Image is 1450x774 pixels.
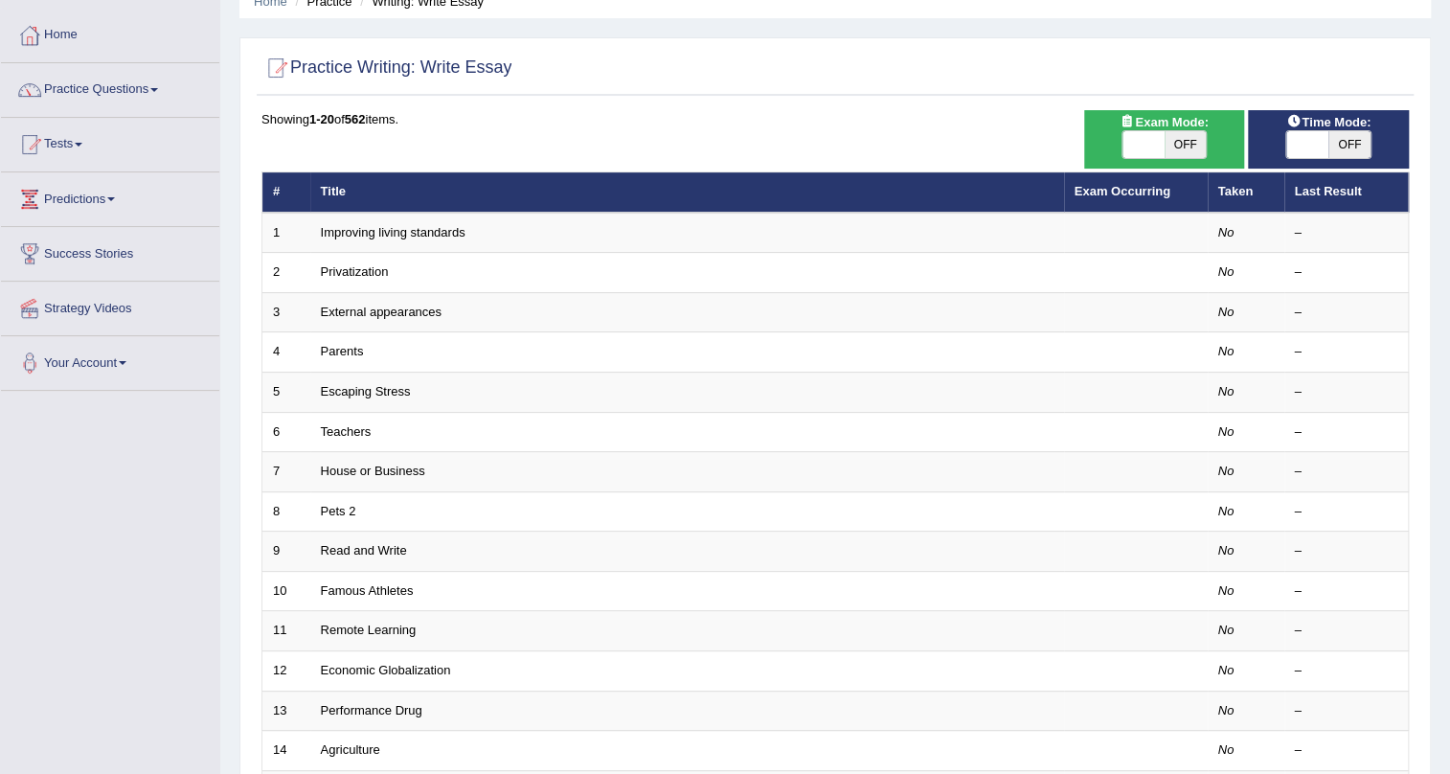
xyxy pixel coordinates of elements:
[310,172,1064,213] th: Title
[1279,112,1378,132] span: Time Mode:
[261,110,1409,128] div: Showing of items.
[1,227,219,275] a: Success Stories
[1295,622,1398,640] div: –
[321,543,407,558] a: Read and Write
[1218,623,1235,637] em: No
[262,332,310,373] td: 4
[321,742,380,757] a: Agriculture
[309,112,334,126] b: 1-20
[1218,384,1235,398] em: No
[1295,383,1398,401] div: –
[1295,741,1398,760] div: –
[1218,663,1235,677] em: No
[262,491,310,532] td: 8
[1295,662,1398,680] div: –
[1218,742,1235,757] em: No
[1295,423,1398,442] div: –
[1218,225,1235,239] em: No
[1165,131,1207,158] span: OFF
[262,213,310,253] td: 1
[321,464,425,478] a: House or Business
[321,384,411,398] a: Escaping Stress
[1295,304,1398,322] div: –
[1208,172,1284,213] th: Taken
[1295,503,1398,521] div: –
[261,54,511,82] h2: Practice Writing: Write Essay
[345,112,366,126] b: 562
[262,650,310,691] td: 12
[321,225,465,239] a: Improving living standards
[1,282,219,330] a: Strategy Videos
[1295,702,1398,720] div: –
[1218,424,1235,439] em: No
[321,424,372,439] a: Teachers
[1218,504,1235,518] em: No
[1218,264,1235,279] em: No
[321,305,442,319] a: External appearances
[321,344,364,358] a: Parents
[1,336,219,384] a: Your Account
[1284,172,1409,213] th: Last Result
[321,504,356,518] a: Pets 2
[262,571,310,611] td: 10
[321,264,389,279] a: Privatization
[262,611,310,651] td: 11
[1218,305,1235,319] em: No
[262,172,310,213] th: #
[1084,110,1245,169] div: Show exams occurring in exams
[262,373,310,413] td: 5
[321,703,422,717] a: Performance Drug
[262,253,310,293] td: 2
[262,412,310,452] td: 6
[1112,112,1215,132] span: Exam Mode:
[1328,131,1371,158] span: OFF
[262,691,310,731] td: 13
[1218,464,1235,478] em: No
[1,9,219,57] a: Home
[1295,263,1398,282] div: –
[262,731,310,771] td: 14
[1,118,219,166] a: Tests
[321,583,414,598] a: Famous Athletes
[321,623,417,637] a: Remote Learning
[1,172,219,220] a: Predictions
[262,532,310,572] td: 9
[1218,344,1235,358] em: No
[1218,543,1235,558] em: No
[262,452,310,492] td: 7
[1295,542,1398,560] div: –
[1075,184,1170,198] a: Exam Occurring
[1295,582,1398,601] div: –
[1218,583,1235,598] em: No
[262,292,310,332] td: 3
[1295,224,1398,242] div: –
[1218,703,1235,717] em: No
[1295,343,1398,361] div: –
[1295,463,1398,481] div: –
[1,63,219,111] a: Practice Questions
[321,663,451,677] a: Economic Globalization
